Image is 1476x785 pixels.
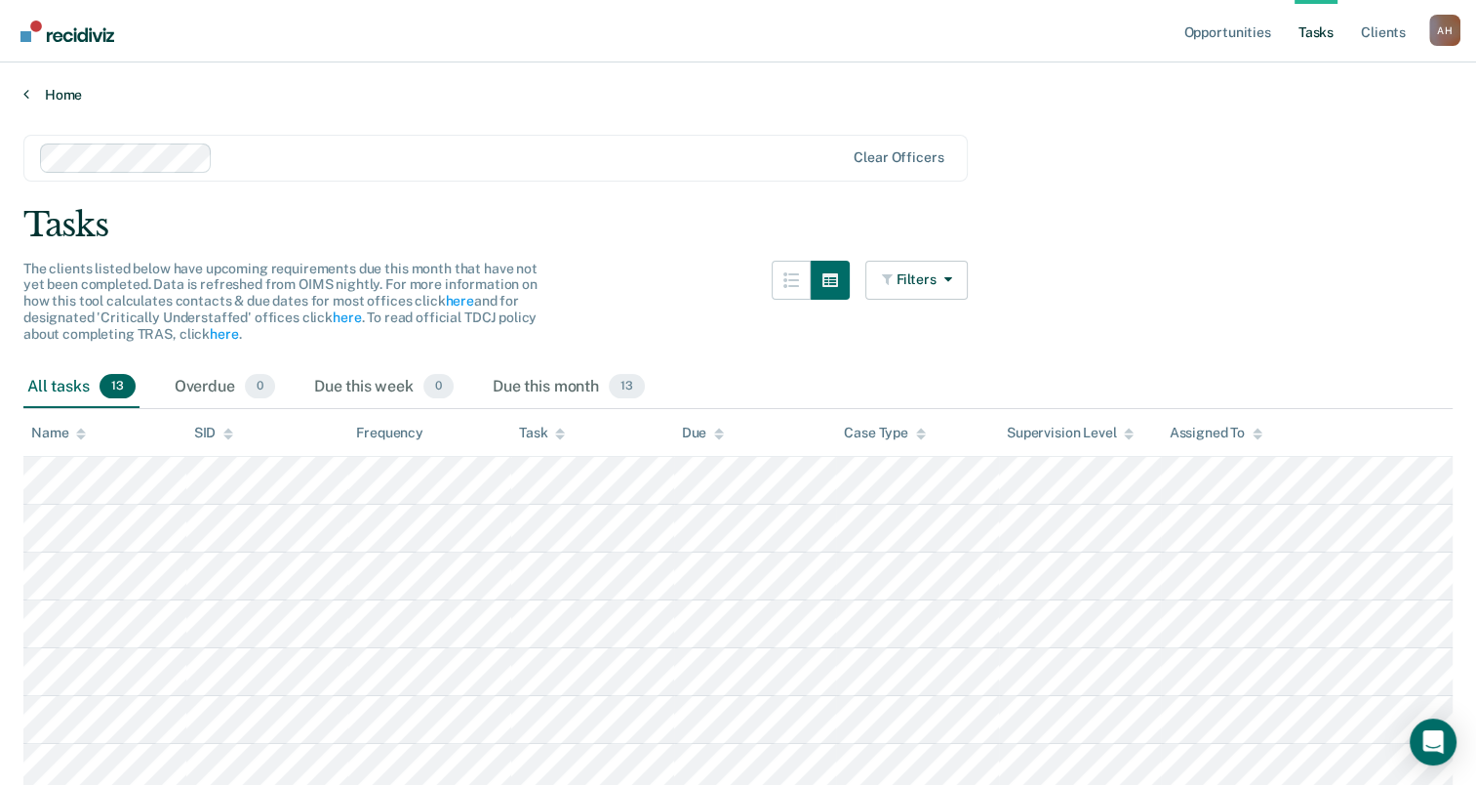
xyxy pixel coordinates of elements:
[423,374,454,399] span: 0
[23,205,1453,245] div: Tasks
[1410,719,1456,765] div: Open Intercom Messenger
[356,425,423,441] div: Frequency
[333,310,361,325] a: here
[23,86,1453,103] a: Home
[23,366,140,409] div: All tasks13
[519,425,565,441] div: Task
[245,374,275,399] span: 0
[20,21,114,42] img: Recidiviz
[210,326,238,342] a: here
[100,374,136,399] span: 13
[310,366,458,409] div: Due this week0
[1169,425,1261,441] div: Assigned To
[1007,425,1135,441] div: Supervision Level
[1429,15,1460,46] button: Profile dropdown button
[489,366,649,409] div: Due this month13
[682,425,725,441] div: Due
[1429,15,1460,46] div: A H
[609,374,645,399] span: 13
[194,425,234,441] div: SID
[844,425,926,441] div: Case Type
[865,261,969,300] button: Filters
[854,149,943,166] div: Clear officers
[31,425,86,441] div: Name
[445,293,473,309] a: here
[171,366,279,409] div: Overdue0
[23,261,538,342] span: The clients listed below have upcoming requirements due this month that have not yet been complet...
